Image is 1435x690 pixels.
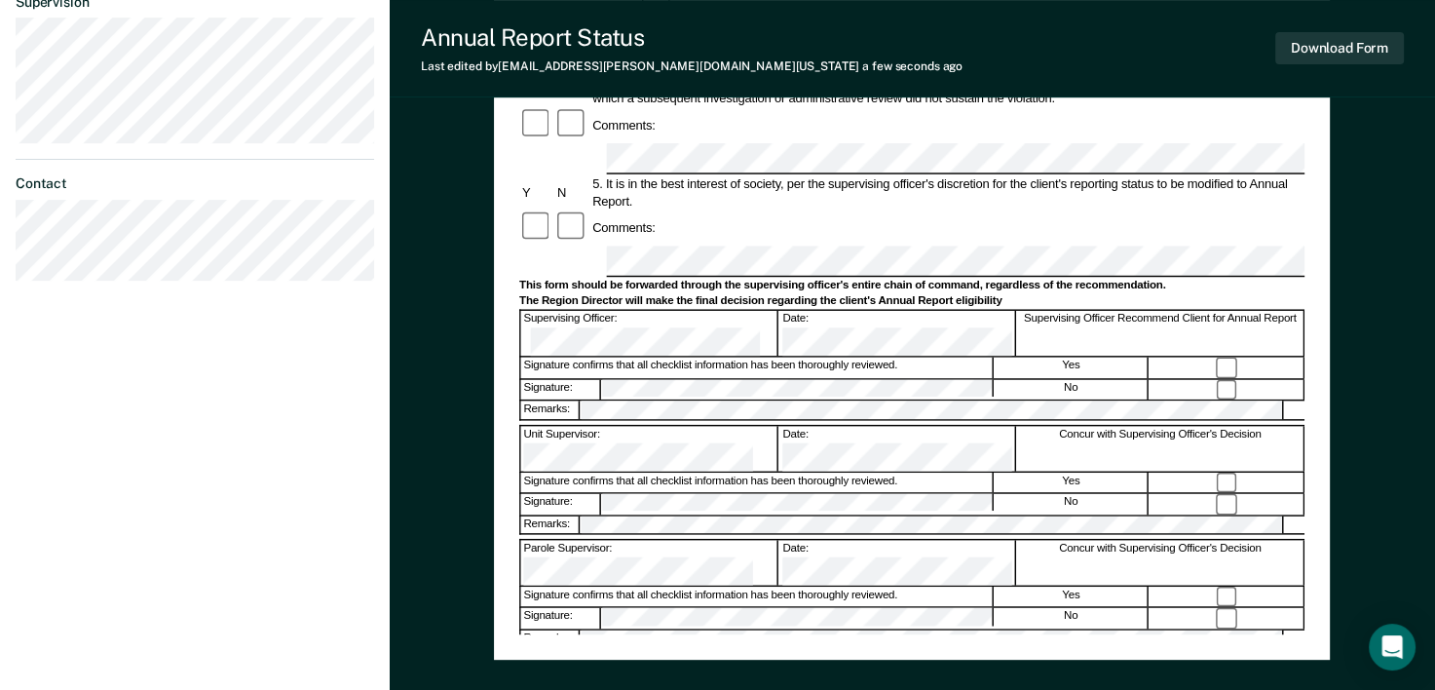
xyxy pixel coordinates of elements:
div: Signature: [521,494,601,515]
div: Supervising Officer: [521,311,779,356]
div: 5. It is in the best interest of society, per the supervising officer's discretion for the client... [590,175,1305,210]
span: a few seconds ago [862,59,963,73]
div: Y [519,183,554,200]
div: The Region Director will make the final decision regarding the client's Annual Report eligibility [519,293,1304,308]
div: Last edited by [EMAIL_ADDRESS][PERSON_NAME][DOMAIN_NAME][US_STATE] [421,59,963,73]
div: Parole Supervisor: [521,540,779,585]
div: Signature confirms that all checklist information has been thoroughly reviewed. [521,358,994,378]
div: Remarks: [521,516,581,533]
div: Annual Report Status [421,23,963,52]
div: Concur with Supervising Officer's Decision [1017,540,1304,585]
div: This form should be forwarded through the supervising officer's entire chain of command, regardle... [519,278,1304,292]
div: No [995,380,1149,401]
div: Date: [780,311,1016,356]
div: Open Intercom Messenger [1369,624,1416,671]
div: Supervising Officer Recommend Client for Annual Report [1017,311,1304,356]
dt: Contact [16,175,374,192]
div: Signature: [521,608,601,629]
div: Date: [780,540,1016,585]
div: Yes [995,587,1149,607]
div: Signature confirms that all checklist information has been thoroughly reviewed. [521,473,994,493]
div: Remarks: [521,631,581,648]
div: Date: [780,426,1016,471]
div: Signature: [521,380,601,401]
div: Comments: [590,117,659,134]
div: Comments: [590,219,659,236]
div: Signature confirms that all checklist information has been thoroughly reviewed. [521,587,994,607]
div: Remarks: [521,402,581,419]
div: Unit Supervisor: [521,426,779,471]
div: Yes [995,473,1149,493]
div: Yes [995,358,1149,378]
div: No [995,608,1149,629]
button: Download Form [1275,32,1404,64]
div: Concur with Supervising Officer's Decision [1017,426,1304,471]
div: N [554,183,589,200]
div: No [995,494,1149,515]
